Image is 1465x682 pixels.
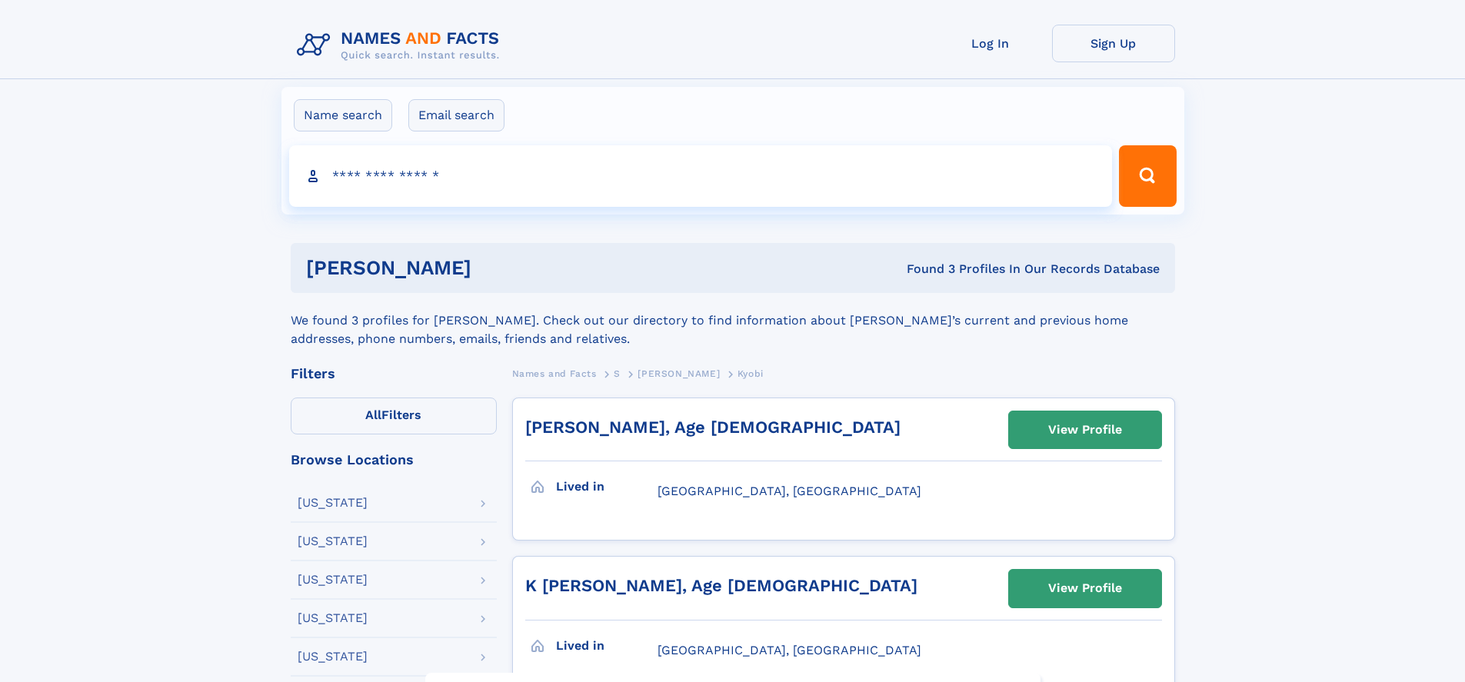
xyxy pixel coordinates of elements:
label: Name search [294,99,392,131]
span: [GEOGRAPHIC_DATA], [GEOGRAPHIC_DATA] [658,643,921,657]
div: We found 3 profiles for [PERSON_NAME]. Check out our directory to find information about [PERSON_... [291,293,1175,348]
span: [GEOGRAPHIC_DATA], [GEOGRAPHIC_DATA] [658,484,921,498]
label: Email search [408,99,504,131]
span: Kyobi [737,368,764,379]
div: [US_STATE] [298,574,368,586]
h1: [PERSON_NAME] [306,258,689,278]
span: S [614,368,621,379]
a: K [PERSON_NAME], Age [DEMOGRAPHIC_DATA] [525,576,917,595]
div: View Profile [1048,412,1122,447]
div: Filters [291,367,497,381]
input: search input [289,145,1113,207]
a: [PERSON_NAME] [638,364,720,383]
span: All [365,408,381,422]
img: Logo Names and Facts [291,25,512,66]
div: [US_STATE] [298,650,368,663]
label: Filters [291,398,497,434]
a: Names and Facts [512,364,597,383]
a: S [614,364,621,383]
span: [PERSON_NAME] [638,368,720,379]
h3: Lived in [556,474,658,500]
div: Browse Locations [291,453,497,467]
div: [US_STATE] [298,612,368,624]
a: Log In [929,25,1052,62]
a: View Profile [1009,570,1161,607]
a: View Profile [1009,411,1161,448]
h3: Lived in [556,633,658,659]
button: Search Button [1119,145,1176,207]
div: [US_STATE] [298,497,368,509]
a: [PERSON_NAME], Age [DEMOGRAPHIC_DATA] [525,418,901,437]
a: Sign Up [1052,25,1175,62]
div: [US_STATE] [298,535,368,547]
div: View Profile [1048,571,1122,606]
div: Found 3 Profiles In Our Records Database [689,261,1160,278]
